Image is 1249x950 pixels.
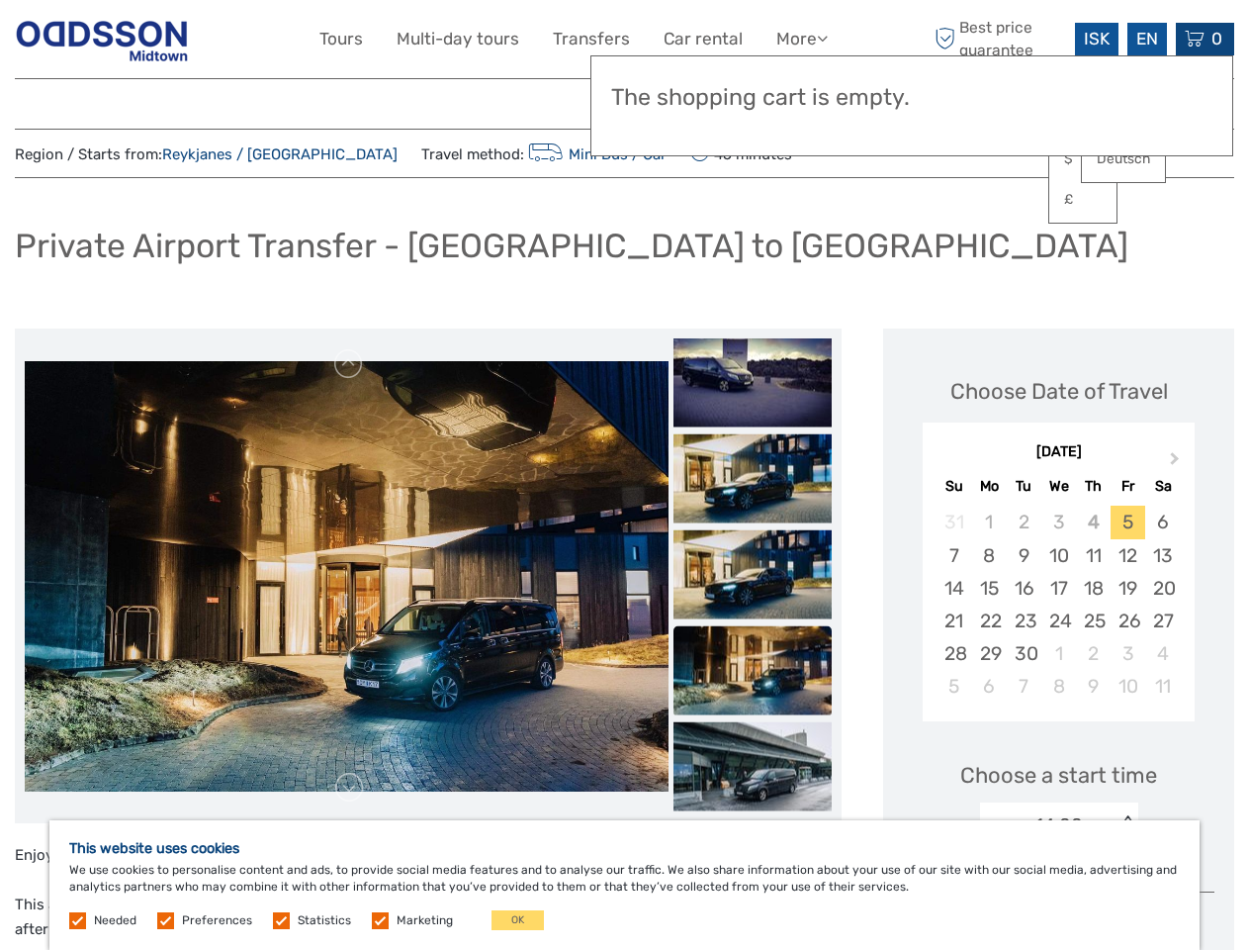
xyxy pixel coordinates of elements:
div: Not available Tuesday, September 2nd, 2025 [1007,506,1041,538]
a: Mini Bus / Car [524,145,667,163]
a: Deutsch [1082,142,1165,177]
div: We use cookies to personalise content and ads, to provide social media features and to analyse ou... [49,820,1200,950]
div: Choose Tuesday, October 7th, 2025 [1007,670,1041,703]
div: Choose Monday, September 15th, 2025 [972,572,1007,605]
span: Choose a start time [960,760,1157,791]
button: Next Month [1161,447,1193,479]
div: Choose Saturday, October 4th, 2025 [1145,637,1180,670]
a: Multi-day tours [397,25,519,53]
label: Statistics [298,912,351,929]
div: Sa [1145,473,1180,500]
div: Choose Monday, September 8th, 2025 [972,539,1007,572]
div: Choose Friday, September 26th, 2025 [1111,605,1145,637]
label: Needed [94,912,136,929]
div: Choose Saturday, October 11th, 2025 [1145,670,1180,703]
div: Choose Tuesday, September 23rd, 2025 [1007,605,1041,637]
div: Choose Sunday, September 7th, 2025 [937,539,971,572]
div: Choose Friday, October 10th, 2025 [1111,670,1145,703]
div: Choose Tuesday, September 9th, 2025 [1007,539,1041,572]
a: $ [1049,142,1116,177]
div: Mo [972,473,1007,500]
a: Tours [319,25,363,53]
div: Choose Date of Travel [950,376,1168,407]
div: Choose Wednesday, October 8th, 2025 [1041,670,1076,703]
h1: Private Airport Transfer - [GEOGRAPHIC_DATA] to [GEOGRAPHIC_DATA] [15,226,1128,266]
a: Transfers [553,25,630,53]
div: Choose Saturday, September 6th, 2025 [1145,506,1180,538]
div: Choose Wednesday, September 24th, 2025 [1041,605,1076,637]
div: Choose Saturday, September 27th, 2025 [1145,605,1180,637]
div: Choose Sunday, September 28th, 2025 [937,637,971,670]
div: Th [1076,473,1111,500]
div: Choose Thursday, September 18th, 2025 [1076,572,1111,605]
div: Choose Saturday, September 13th, 2025 [1145,539,1180,572]
a: Reykjanes / [GEOGRAPHIC_DATA] [162,145,398,163]
span: 0 [1208,29,1225,48]
div: Not available Sunday, August 31st, 2025 [937,506,971,538]
div: Choose Monday, September 29th, 2025 [972,637,1007,670]
div: month 2025-09 [929,506,1188,703]
div: Choose Sunday, September 14th, 2025 [937,572,971,605]
button: Open LiveChat chat widget [227,31,251,54]
div: EN [1127,23,1167,55]
label: Marketing [397,912,453,929]
div: Choose Friday, October 3rd, 2025 [1111,637,1145,670]
img: b0440060a96740b0b900286ee658dd10_slider_thumbnail.jpeg [673,338,832,427]
h5: This website uses cookies [69,840,1180,857]
span: Region / Starts from: [15,144,398,165]
p: Enjoy the comfort of being picked up by a private driver straight from the welcome hall at the ai... [15,843,842,869]
a: More [776,25,828,53]
div: Choose Sunday, October 5th, 2025 [937,670,971,703]
div: Choose Thursday, September 25th, 2025 [1076,605,1111,637]
div: < > [1118,815,1135,836]
div: Choose Friday, September 12th, 2025 [1111,539,1145,572]
div: Fr [1111,473,1145,500]
div: Choose Wednesday, October 1st, 2025 [1041,637,1076,670]
div: Choose Monday, October 6th, 2025 [972,670,1007,703]
span: Travel method: [421,140,667,167]
p: This airport transfer will take you to your destination of choice. Your driver will be waiting fo... [15,893,842,943]
img: 71aa0f482582449abdb268dcf9e3cf8a_main_slider.jpeg [25,361,669,791]
img: Reykjavik Residence [15,15,189,63]
div: Choose Tuesday, September 30th, 2025 [1007,637,1041,670]
div: Choose Monday, September 22nd, 2025 [972,605,1007,637]
div: Choose Wednesday, September 17th, 2025 [1041,572,1076,605]
div: Choose Saturday, September 20th, 2025 [1145,572,1180,605]
div: Choose Friday, September 5th, 2025 [1111,506,1145,538]
div: Choose Thursday, September 11th, 2025 [1076,539,1111,572]
div: Choose Thursday, October 9th, 2025 [1076,670,1111,703]
p: We're away right now. Please check back later! [28,35,223,50]
a: £ [1049,182,1116,218]
div: We [1041,473,1076,500]
span: ISK [1084,29,1110,48]
a: Car rental [664,25,743,53]
div: Not available Monday, September 1st, 2025 [972,506,1007,538]
img: bb7e82e5124145e5901701764a956d0f_slider_thumbnail.jpg [673,434,832,523]
div: 14:00 [1035,812,1083,838]
div: Choose Friday, September 19th, 2025 [1111,572,1145,605]
label: Preferences [182,912,252,929]
div: Choose Tuesday, September 16th, 2025 [1007,572,1041,605]
div: Not available Thursday, September 4th, 2025 [1076,506,1111,538]
button: OK [491,910,544,930]
div: Tu [1007,473,1041,500]
img: 6753475544474535b87e047c1beee227_slider_thumbnail.jpeg [673,530,832,619]
span: Best price guarantee [930,17,1070,60]
img: 71aa0f482582449abdb268dcf9e3cf8a_slider_thumbnail.jpeg [673,626,832,715]
div: Su [937,473,971,500]
div: Choose Sunday, September 21st, 2025 [937,605,971,637]
div: Choose Wednesday, September 10th, 2025 [1041,539,1076,572]
div: Choose Thursday, October 2nd, 2025 [1076,637,1111,670]
div: Not available Wednesday, September 3rd, 2025 [1041,506,1076,538]
h3: The shopping cart is empty. [611,84,1212,112]
div: [DATE] [923,442,1195,463]
img: 378a844c036c45d2993344ad2d676681_slider_thumbnail.jpeg [673,722,832,811]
